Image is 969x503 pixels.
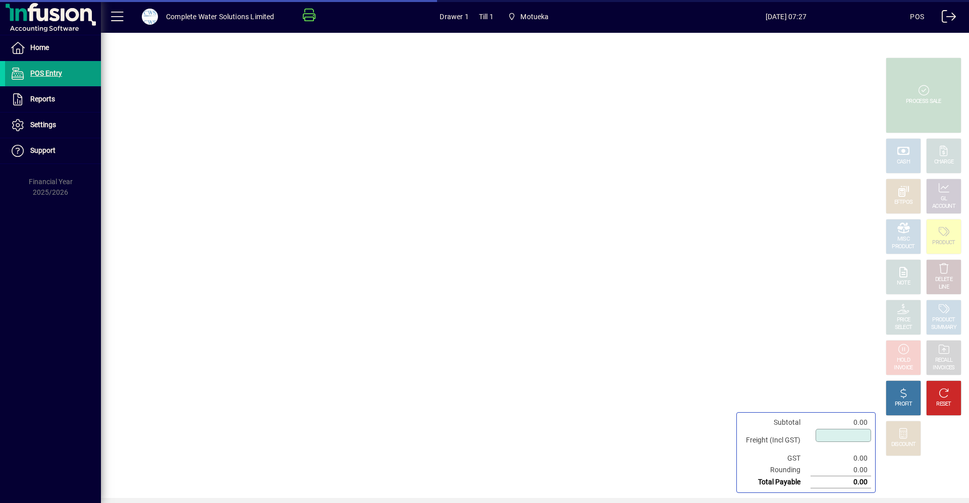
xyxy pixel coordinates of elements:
div: INVOICES [933,364,954,372]
td: Rounding [741,464,811,476]
button: Profile [134,8,166,26]
span: Till 1 [479,9,494,25]
span: Drawer 1 [440,9,468,25]
div: PRODUCT [892,243,914,251]
div: SUMMARY [931,324,956,331]
td: 0.00 [811,417,871,428]
td: 0.00 [811,476,871,488]
div: CASH [897,158,910,166]
div: HOLD [897,357,910,364]
div: MISC [897,236,909,243]
span: Settings [30,121,56,129]
div: RESET [936,401,951,408]
div: LINE [939,284,949,291]
span: Motueka [504,8,553,26]
div: SELECT [895,324,912,331]
td: 0.00 [811,464,871,476]
a: Reports [5,87,101,112]
div: Complete Water Solutions Limited [166,9,275,25]
div: DELETE [935,276,952,284]
div: NOTE [897,280,910,287]
span: POS Entry [30,69,62,77]
div: ACCOUNT [932,203,955,210]
span: Reports [30,95,55,103]
td: Total Payable [741,476,811,488]
div: POS [910,9,924,25]
a: Settings [5,113,101,138]
div: PRODUCT [932,239,955,247]
div: EFTPOS [894,199,913,206]
td: Subtotal [741,417,811,428]
div: DISCOUNT [891,441,916,449]
div: PROCESS SALE [906,98,941,105]
td: Freight (Incl GST) [741,428,811,453]
div: INVOICE [894,364,912,372]
td: 0.00 [811,453,871,464]
div: RECALL [935,357,953,364]
td: GST [741,453,811,464]
a: Support [5,138,101,163]
a: Home [5,35,101,61]
span: Home [30,43,49,51]
div: PROFIT [895,401,912,408]
div: PRICE [897,316,910,324]
span: Motueka [520,9,549,25]
a: Logout [934,2,956,35]
span: [DATE] 07:27 [662,9,910,25]
div: GL [941,195,947,203]
div: PRODUCT [932,316,955,324]
span: Support [30,146,56,154]
div: CHARGE [934,158,954,166]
